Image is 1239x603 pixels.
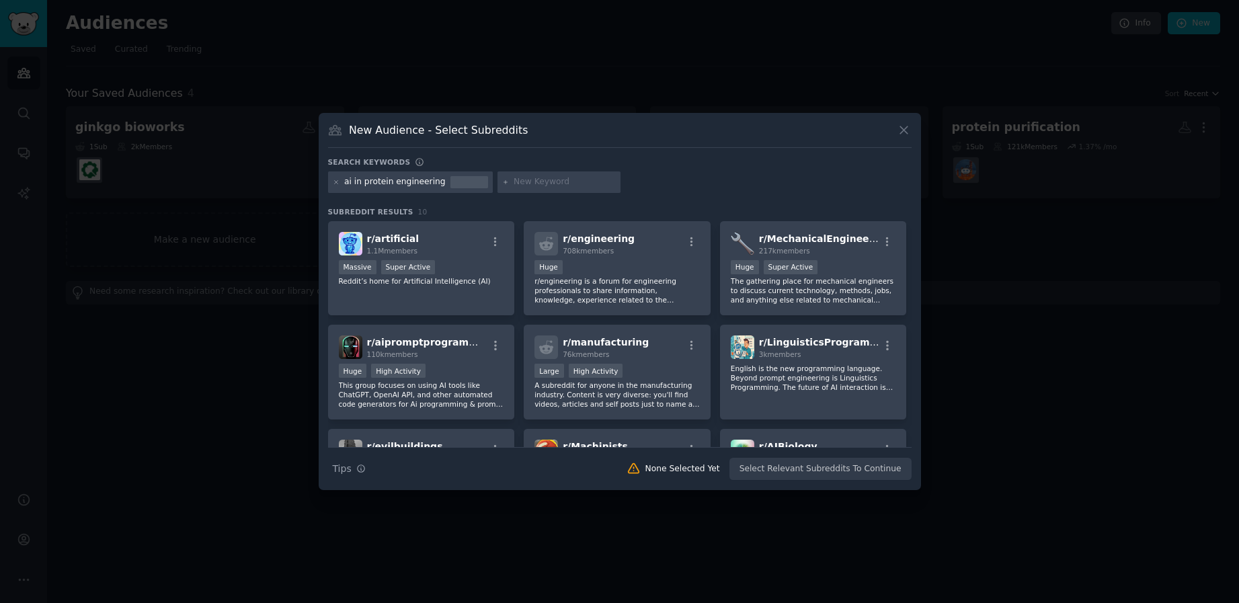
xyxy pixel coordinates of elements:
img: LinguisticsPrograming [731,335,754,359]
img: aipromptprogramming [339,335,362,359]
div: ai in protein engineering [344,176,446,188]
span: 217k members [759,247,810,255]
span: 1.1M members [367,247,418,255]
span: r/ aipromptprogramming [367,337,495,348]
p: A subreddit for anyone in the manufacturing industry. Content is very diverse: you'll find videos... [534,380,700,409]
div: None Selected Yet [645,463,720,475]
div: Large [534,364,564,378]
span: r/ artificial [367,233,419,244]
span: r/ Machinists [563,441,628,452]
span: r/ evilbuildings [367,441,443,452]
div: High Activity [371,364,426,378]
img: evilbuildings [339,440,362,463]
p: English is the new programming language. Beyond prompt engineering is Linguistics Programming. Th... [731,364,896,392]
span: r/ MechanicalEngineering [759,233,890,244]
p: Reddit’s home for Artificial Intelligence (AI) [339,276,504,286]
p: This group focuses on using AI tools like ChatGPT, OpenAI API, and other automated code generator... [339,380,504,409]
span: Subreddit Results [328,207,413,216]
div: Massive [339,260,376,274]
img: AIBiology [731,440,754,463]
span: 76k members [563,350,609,358]
h3: New Audience - Select Subreddits [349,123,528,137]
span: r/ AIBiology [759,441,817,452]
span: 110k members [367,350,418,358]
button: Tips [328,457,370,481]
span: r/ LinguisticsPrograming [759,337,887,348]
div: Huge [339,364,367,378]
div: Super Active [381,260,436,274]
input: New Keyword [514,176,616,188]
span: 708k members [563,247,614,255]
h3: Search keywords [328,157,411,167]
img: artificial [339,232,362,255]
div: High Activity [569,364,623,378]
p: r/engineering is a forum for engineering professionals to share information, knowledge, experienc... [534,276,700,305]
div: Huge [534,260,563,274]
span: r/ engineering [563,233,635,244]
p: The gathering place for mechanical engineers to discuss current technology, methods, jobs, and an... [731,276,896,305]
span: Tips [333,462,352,476]
div: Huge [731,260,759,274]
span: r/ manufacturing [563,337,649,348]
div: Super Active [764,260,818,274]
span: 10 [418,208,428,216]
span: 3k members [759,350,801,358]
img: MechanicalEngineering [731,232,754,255]
img: Machinists [534,440,558,463]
